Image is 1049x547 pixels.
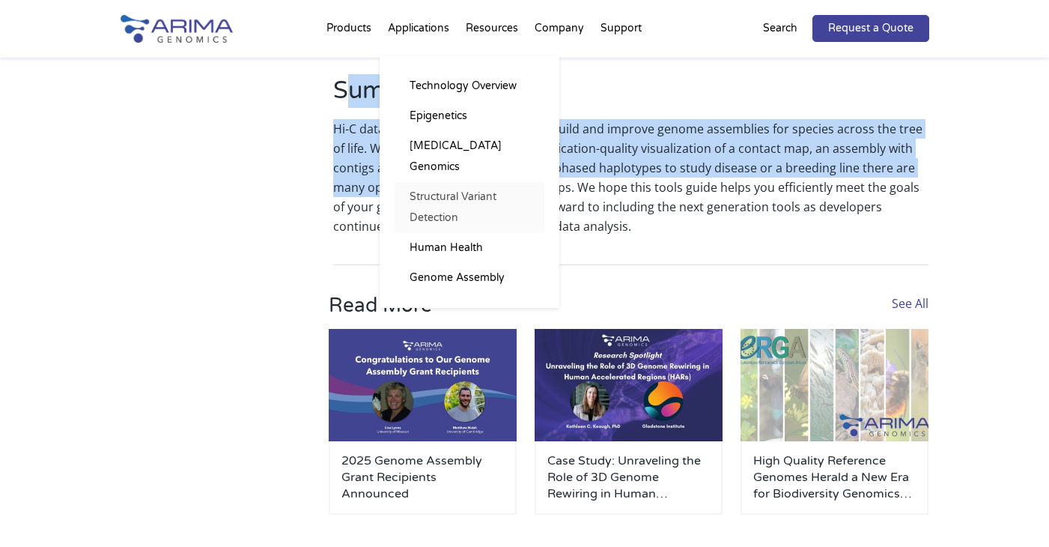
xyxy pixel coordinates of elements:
img: Arima-Blog-Post-Banner-500x300.jpg [535,329,723,442]
h2: Summary [333,74,928,119]
a: High Quality Reference Genomes Herald a New Era for Biodiversity Genomics Research in [GEOGRAPHIC... [753,453,916,502]
h3: Read More [329,294,621,329]
a: Request a Quote [812,15,929,42]
a: Human Health [395,233,544,263]
a: See All [892,295,928,312]
p: Hi-C data is rich in information to help build and improve genome assemblies for species across t... [333,119,928,236]
img: Blog-Post-Heading-Genome-Assembly-500x300.jpg [741,329,928,442]
p: Search [763,19,797,38]
a: Epigenetics [395,101,544,131]
a: Technology Overview [395,71,544,101]
a: Structural Variant Detection [395,182,544,233]
a: 2025 Genome Assembly Grant Recipients Announced [341,453,504,502]
a: Genome Assembly [395,263,544,293]
a: Case Study: Unraveling the Role of 3D Genome Rewiring in Human Accelerated Regions (HARs) [547,453,710,502]
img: Arima-Genomics-logo [121,15,233,43]
img: genome-assembly-grant-2025-1-500x300.jpg [329,329,517,442]
a: [MEDICAL_DATA] Genomics [395,131,544,182]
